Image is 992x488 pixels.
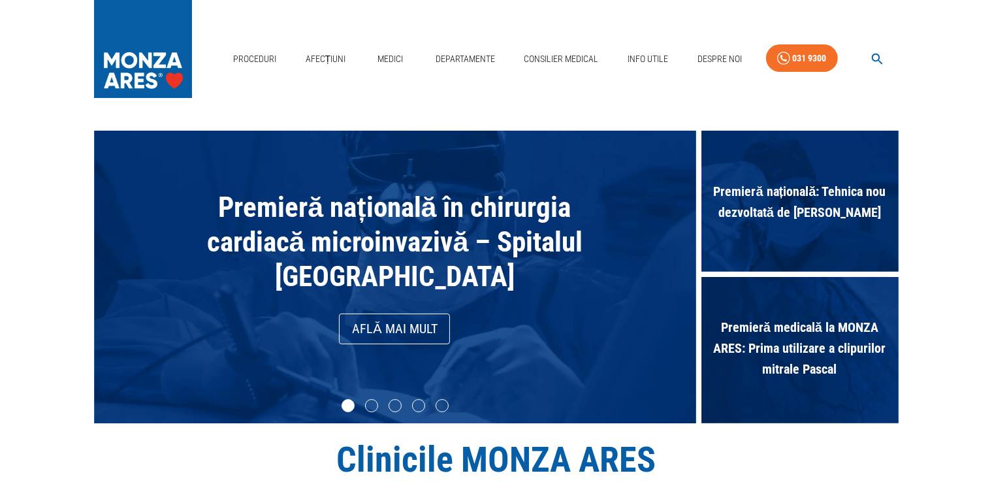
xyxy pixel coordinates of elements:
h1: Clinicile MONZA ARES [94,439,899,480]
a: Medici [370,46,411,73]
div: Premieră națională: Tehnica nou dezvoltată de [PERSON_NAME] [701,131,899,277]
a: Afecțiuni [300,46,351,73]
span: Premieră națională în chirurgia cardiacă microinvazivă – Spitalul [GEOGRAPHIC_DATA] [207,191,583,293]
li: slide item 5 [436,399,449,412]
a: Info Utile [622,46,673,73]
li: slide item 4 [412,399,425,412]
div: 031 9300 [793,50,827,67]
a: 031 9300 [766,44,838,73]
span: Premieră națională: Tehnica nou dezvoltată de [PERSON_NAME] [701,174,899,229]
a: Află mai mult [339,314,450,344]
a: Departamente [430,46,500,73]
li: slide item 3 [389,399,402,412]
a: Proceduri [228,46,281,73]
a: Consilier Medical [519,46,603,73]
li: slide item 1 [342,399,355,412]
li: slide item 2 [365,399,378,412]
div: Premieră medicală la MONZA ARES: Prima utilizare a clipurilor mitrale Pascal [701,277,899,423]
span: Premieră medicală la MONZA ARES: Prima utilizare a clipurilor mitrale Pascal [701,310,899,386]
a: Despre Noi [692,46,747,73]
